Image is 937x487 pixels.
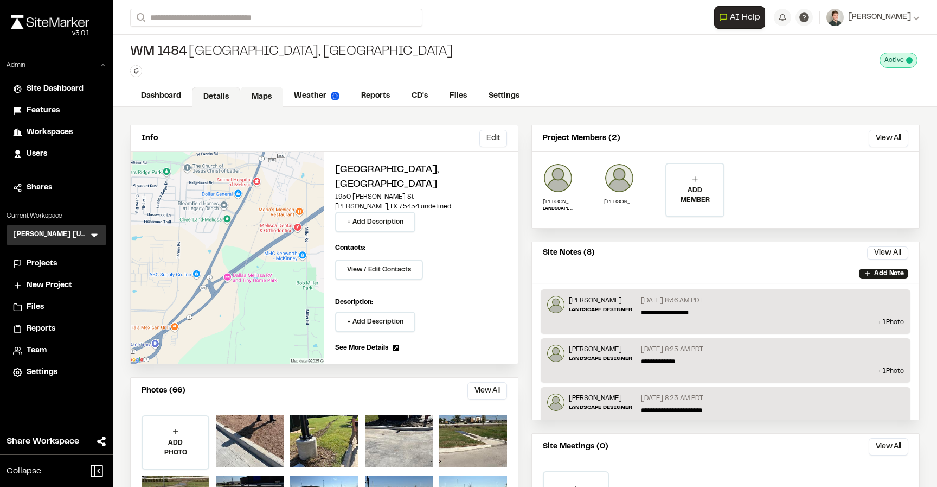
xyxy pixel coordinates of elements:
div: This project is active and counting against your active project count. [880,53,917,68]
p: LANDSCAPE DESIGNER [543,206,573,212]
a: Team [13,345,100,357]
a: Maps [240,87,283,107]
a: Projects [13,258,100,270]
img: Leah Campbell [604,163,634,193]
p: Site Notes (8) [543,247,595,259]
span: Site Dashboard [27,83,84,95]
button: Edit [479,130,507,147]
p: LANDSCAPE DESIGNER [569,403,632,412]
img: Brandon Mckinney [547,345,564,362]
p: [PERSON_NAME] [604,198,634,206]
button: View / Edit Contacts [335,260,423,280]
a: Details [192,87,240,107]
a: Files [439,86,478,106]
p: Current Workspace [7,211,106,221]
img: User [826,9,844,26]
a: Reports [350,86,401,106]
p: Photos (66) [142,385,185,397]
span: Files [27,301,44,313]
a: CD's [401,86,439,106]
p: + 1 Photo [547,366,904,376]
img: precipai.png [331,92,339,100]
div: Open AI Assistant [714,6,769,29]
span: New Project [27,280,72,292]
button: View All [869,438,908,456]
h3: [PERSON_NAME] [US_STATE] [13,230,89,241]
h2: [GEOGRAPHIC_DATA], [GEOGRAPHIC_DATA] [335,163,507,192]
button: Edit Tags [130,65,142,77]
span: Projects [27,258,57,270]
p: [DATE] 8:36 AM PDT [641,296,703,306]
span: Collapse [7,465,41,478]
p: + 1 Photo [547,318,904,327]
span: WM 1484 [130,43,187,61]
a: Users [13,148,100,160]
button: Search [130,9,150,27]
span: Team [27,345,47,357]
span: [PERSON_NAME] [848,11,911,23]
button: View All [867,246,908,260]
a: Reports [13,323,100,335]
p: LANDSCAPE DESIGNER [569,306,632,314]
p: [PERSON_NAME] [569,345,632,355]
a: Dashboard [130,86,192,106]
p: [PERSON_NAME] , TX 75454 undefined [335,202,507,212]
a: New Project [13,280,100,292]
p: LANDSCAPE DESIGNER [569,355,632,363]
span: Share Workspace [7,435,79,448]
button: View All [869,130,908,147]
p: [PERSON_NAME] [543,198,573,206]
p: Site Meetings (0) [543,441,608,453]
button: View All [467,382,507,400]
a: Settings [478,86,530,106]
a: Shares [13,182,100,194]
span: Shares [27,182,52,194]
p: Info [142,132,158,144]
span: Users [27,148,47,160]
button: + Add Description [335,212,415,232]
img: Brandon Mckinney [543,163,573,193]
button: Open AI Assistant [714,6,765,29]
a: Settings [13,366,100,378]
p: 1950 [PERSON_NAME] St [335,192,507,202]
button: [PERSON_NAME] [826,9,920,26]
span: Features [27,105,60,117]
p: ADD MEMBER [666,186,723,205]
span: See More Details [335,343,388,353]
p: [PERSON_NAME] [569,296,632,306]
p: [DATE] 8:23 AM PDT [641,394,703,403]
img: Brandon Mckinney [547,394,564,411]
p: Contacts: [335,243,365,253]
p: [PERSON_NAME] [569,394,632,403]
span: Active [884,55,904,65]
p: Add Note [874,269,904,279]
p: ADD PHOTO [143,438,208,458]
p: Admin [7,60,25,70]
span: Reports [27,323,55,335]
a: Features [13,105,100,117]
a: Workspaces [13,127,100,138]
span: Workspaces [27,127,73,138]
img: Brandon Mckinney [547,296,564,313]
div: Oh geez...please don't... [11,29,89,39]
p: Project Members (2) [543,132,620,144]
span: This project is active and counting against your active project count. [906,57,913,64]
a: Weather [283,86,350,106]
a: Site Dashboard [13,83,100,95]
span: Settings [27,366,57,378]
p: [DATE] 8:25 AM PDT [641,345,703,355]
button: + Add Description [335,312,415,332]
a: Files [13,301,100,313]
div: [GEOGRAPHIC_DATA], [GEOGRAPHIC_DATA] [130,43,453,61]
span: AI Help [730,11,760,24]
img: rebrand.png [11,15,89,29]
p: Description: [335,298,507,307]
